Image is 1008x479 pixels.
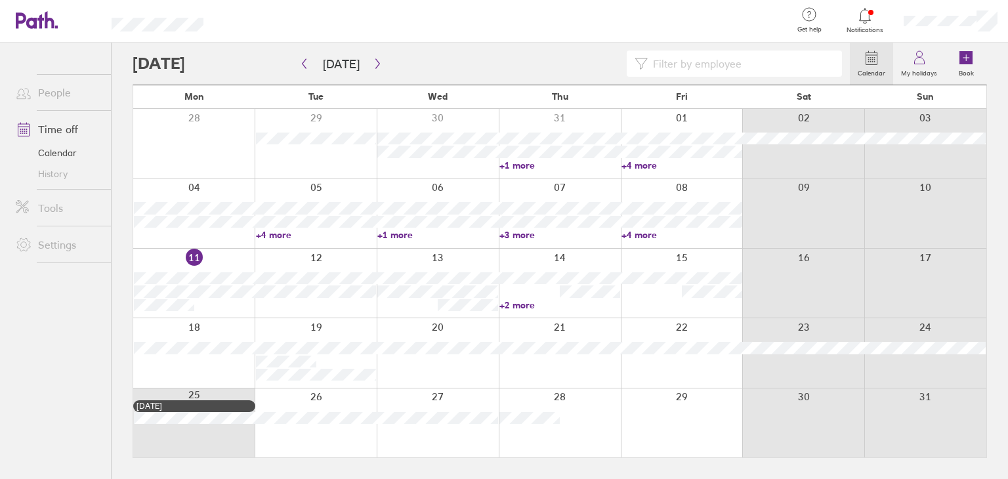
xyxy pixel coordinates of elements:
span: Mon [184,91,204,102]
a: History [5,163,111,184]
a: +4 more [621,159,742,171]
span: Notifications [844,26,887,34]
span: Sun [917,91,934,102]
a: +4 more [621,229,742,241]
span: Sat [797,91,811,102]
a: People [5,79,111,106]
a: Calendar [850,43,893,85]
label: Calendar [850,66,893,77]
a: +3 more [499,229,620,241]
span: Tue [308,91,324,102]
label: Book [951,66,982,77]
a: Tools [5,195,111,221]
label: My holidays [893,66,945,77]
div: [DATE] [136,402,252,411]
a: Calendar [5,142,111,163]
span: Fri [676,91,688,102]
input: Filter by employee [648,51,834,76]
a: +1 more [377,229,498,241]
a: Time off [5,116,111,142]
a: +1 more [499,159,620,171]
span: Get help [788,26,831,33]
a: Book [945,43,987,85]
a: +2 more [499,299,620,311]
span: Thu [552,91,568,102]
a: +4 more [256,229,377,241]
a: Notifications [844,7,887,34]
a: Settings [5,232,111,258]
button: [DATE] [312,53,370,75]
span: Wed [428,91,448,102]
a: My holidays [893,43,945,85]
